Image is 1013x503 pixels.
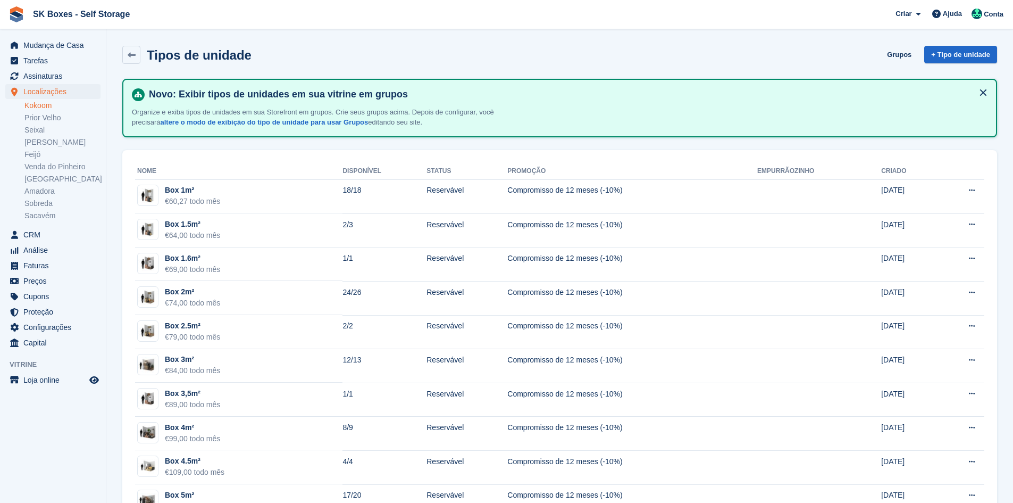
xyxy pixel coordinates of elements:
td: Compromisso de 12 meses (-10%) [507,349,757,383]
div: €74,00 todo mês [165,298,220,309]
td: [DATE] [881,281,936,315]
td: Compromisso de 12 meses (-10%) [507,417,757,451]
span: Ajuda [943,9,962,19]
span: Vitrine [10,359,106,370]
span: Faturas [23,258,87,273]
th: Empurrãozinho [757,163,881,180]
a: menu [5,373,101,387]
a: menu [5,227,101,242]
div: Box 4.5m² [165,456,224,467]
td: Reservável [426,248,507,282]
img: 15-sqft-unit%20(6).jpg [138,222,158,237]
a: menu [5,335,101,350]
img: 15-sqft-unit%20(6).jpg [138,188,158,203]
td: Compromisso de 12 meses (-10%) [507,248,757,282]
a: Sobreda [24,199,101,209]
td: Reservável [426,417,507,451]
div: Box 3,5m² [165,388,220,399]
td: Compromisso de 12 meses (-10%) [507,213,757,248]
a: Grupos [883,46,916,63]
td: 1/1 [342,383,426,417]
a: altere o modo de exibição do tipo de unidade para usar Grupos [160,118,368,126]
div: Box 1m² [165,185,220,196]
th: Nome [135,163,342,180]
td: [DATE] [881,417,936,451]
td: 18/18 [342,179,426,213]
img: stora-icon-8386f47178a22dfd0bd8f6a31ec36ba5ce8667c1dd55bd0f319d3a0aa187defe.svg [9,6,24,22]
img: 20-sqft-unit%20(1).jpg [138,391,158,407]
img: 50-sqft-unit%20(1).jpg [138,459,158,474]
th: Criado [881,163,936,180]
a: Prior Velho [24,113,101,123]
div: €60,27 todo mês [165,196,220,207]
td: Compromisso de 12 meses (-10%) [507,179,757,213]
td: Reservável [426,315,507,349]
span: Proteção [23,304,87,319]
div: Box 1.5m² [165,219,220,230]
a: menu [5,84,101,99]
img: 25-sqft-unit.jpg [138,324,158,339]
td: [DATE] [881,248,936,282]
span: Mudança de Casa [23,38,87,53]
div: €79,00 todo mês [165,332,220,343]
div: Box 2m² [165,286,220,298]
a: SK Boxes - Self Storage [29,5,134,23]
a: [PERSON_NAME] [24,137,101,147]
span: Preços [23,274,87,288]
span: Assinaturas [23,69,87,84]
td: Compromisso de 12 meses (-10%) [507,281,757,315]
td: [DATE] [881,213,936,248]
span: CRM [23,227,87,242]
td: 24/26 [342,281,426,315]
div: €64,00 todo mês [165,230,220,241]
td: [DATE] [881,450,936,484]
div: €99,00 todo mês [165,433,220,444]
img: SK Boxes - Comercial [972,9,982,19]
h2: Tipos de unidade [147,48,252,62]
div: Box 1.6m² [165,253,220,264]
a: Venda do Pinheiro [24,162,101,172]
td: [DATE] [881,315,936,349]
span: Configurações [23,320,87,335]
a: Feijó [24,150,101,160]
td: [DATE] [881,179,936,213]
a: menu [5,320,101,335]
th: Disponível [342,163,426,180]
td: 2/3 [342,213,426,248]
span: Cupons [23,289,87,304]
td: [DATE] [881,383,936,417]
span: Análise [23,243,87,258]
th: Promoção [507,163,757,180]
td: 8/9 [342,417,426,451]
span: Localizações [23,84,87,99]
a: + Tipo de unidade [924,46,997,63]
a: menu [5,258,101,273]
span: Tarefas [23,53,87,68]
span: Loja online [23,373,87,387]
a: menu [5,38,101,53]
div: Box 5m² [165,490,224,501]
td: Reservável [426,450,507,484]
td: 12/13 [342,349,426,383]
td: Compromisso de 12 meses (-10%) [507,383,757,417]
a: [GEOGRAPHIC_DATA] [24,174,101,184]
td: 1/1 [342,248,426,282]
a: Seixal [24,125,101,135]
a: Amadora [24,186,101,196]
td: [DATE] [881,349,936,383]
span: Capital [23,335,87,350]
td: Reservável [426,179,507,213]
img: 20-sqft-unit%20(1).jpg [138,255,158,271]
td: Reservável [426,281,507,315]
div: €109,00 todo mês [165,467,224,478]
a: menu [5,69,101,84]
th: Status [426,163,507,180]
div: €69,00 todo mês [165,264,220,275]
h4: Novo: Exibir tipos de unidades em sua vitrine em grupos [145,88,987,101]
img: 40-sqft-unit%20(1).jpg [138,425,158,440]
a: menu [5,243,101,258]
div: Box 2.5m² [165,320,220,332]
td: Compromisso de 12 meses (-10%) [507,315,757,349]
div: €84,00 todo mês [165,365,220,376]
td: Compromisso de 12 meses (-10%) [507,450,757,484]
